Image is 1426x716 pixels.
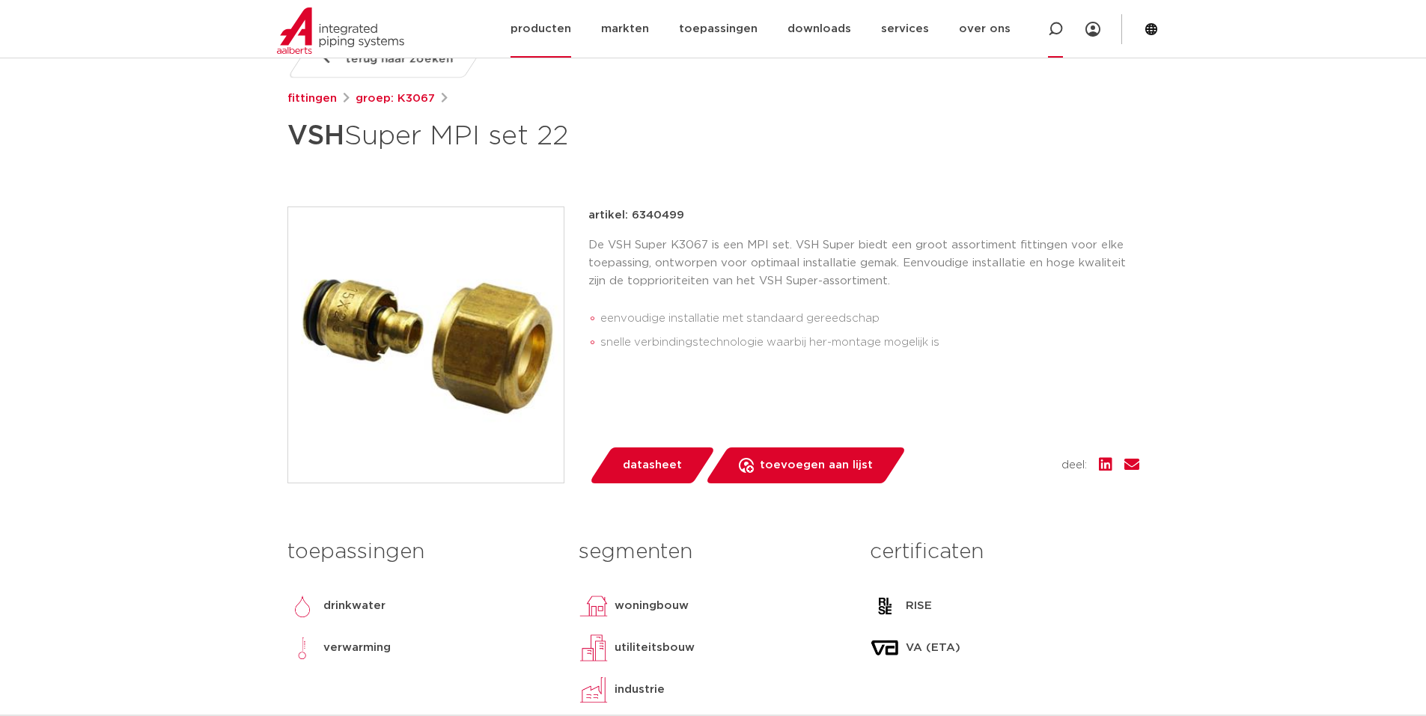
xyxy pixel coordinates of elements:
[588,236,1139,290] p: De VSH Super K3067 is een MPI set. VSH Super biedt een groot assortiment fittingen voor elke toep...
[588,447,716,483] a: datasheet
[615,681,665,699] p: industrie
[287,90,337,108] a: fittingen
[600,307,1139,331] li: eenvoudige installatie met standaard gereedschap
[288,207,564,483] img: Product Image for VSH Super MPI set 22
[356,90,435,108] a: groep: K3067
[760,453,873,477] span: toevoegen aan lijst
[579,537,847,567] h3: segmenten
[615,597,689,615] p: woningbouw
[600,331,1139,355] li: snelle verbindingstechnologie waarbij her-montage mogelijk is
[870,537,1139,567] h3: certificaten
[287,123,344,150] strong: VSH
[870,591,900,621] img: RISE
[1061,456,1087,474] span: deel:
[287,40,487,78] a: terug naar zoeken
[287,537,556,567] h3: toepassingen
[906,639,960,657] p: VA (ETA)
[579,591,609,621] img: woningbouw
[287,114,850,159] h1: Super MPI set 22
[346,47,453,71] span: terug naar zoeken
[287,591,317,621] img: drinkwater
[323,597,386,615] p: drinkwater
[615,639,695,657] p: utiliteitsbouw
[906,597,932,615] p: RISE
[870,633,900,663] img: VA (ETA)
[579,675,609,705] img: industrie
[588,206,684,224] p: artikel: 6340499
[287,633,317,663] img: verwarming
[579,633,609,663] img: utiliteitsbouw
[323,639,391,657] p: verwarming
[623,453,682,477] span: datasheet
